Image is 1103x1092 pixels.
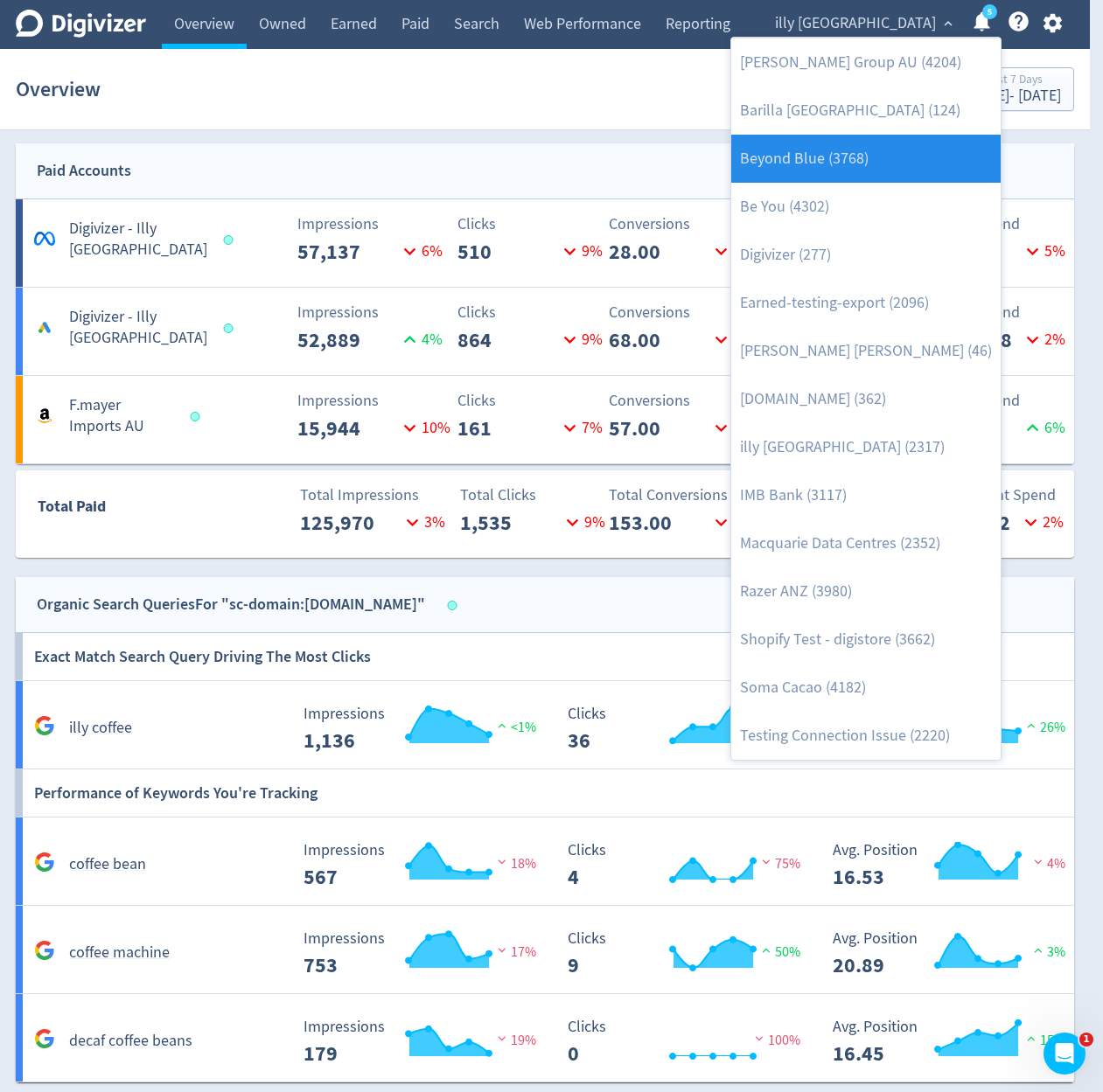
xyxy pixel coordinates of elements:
[731,519,1001,567] a: Macquarie Data Centres (2352)
[731,375,1001,423] a: [DOMAIN_NAME] (362)
[731,664,1001,712] a: Soma Cacao (4182)
[731,279,1001,327] a: Earned-testing-export (2096)
[731,567,1001,616] a: Razer ANZ (3980)
[731,135,1001,183] a: Beyond Blue (3768)
[731,327,1001,375] a: [PERSON_NAME] [PERSON_NAME] (46)
[1079,1033,1093,1047] span: 1
[1044,1033,1086,1075] iframe: Intercom live chat
[731,471,1001,519] a: IMB Bank (3117)
[731,712,1001,760] a: Testing Connection Issue (2220)
[731,231,1001,279] a: Digivizer (277)
[731,183,1001,231] a: Be You (4302)
[731,87,1001,135] a: Barilla [GEOGRAPHIC_DATA] (124)
[731,423,1001,471] a: illy [GEOGRAPHIC_DATA] (2317)
[731,38,1001,87] a: [PERSON_NAME] Group AU (4204)
[731,616,1001,664] a: Shopify Test - digistore (3662)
